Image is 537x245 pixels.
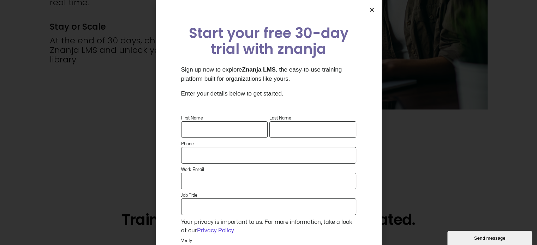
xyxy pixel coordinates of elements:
[181,192,197,198] label: Job Title
[447,229,533,245] iframe: chat widget
[269,115,291,121] label: Last Name
[181,141,194,147] label: Phone
[180,218,357,235] div: Your privacy is important to us. For more information, take a look at our .
[181,25,356,57] h2: Start your free 30-day trial with znanja
[197,228,234,233] a: Privacy Policy
[181,115,203,121] label: First Name
[369,7,375,12] a: Close
[181,89,356,98] p: Enter your details below to get started.
[181,166,204,173] label: Work Email
[242,66,275,73] strong: Znanja LMS
[181,238,192,244] label: Verify
[181,65,356,83] p: Sign up now to explore , the easy-to-use training platform built for organizations like yours.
